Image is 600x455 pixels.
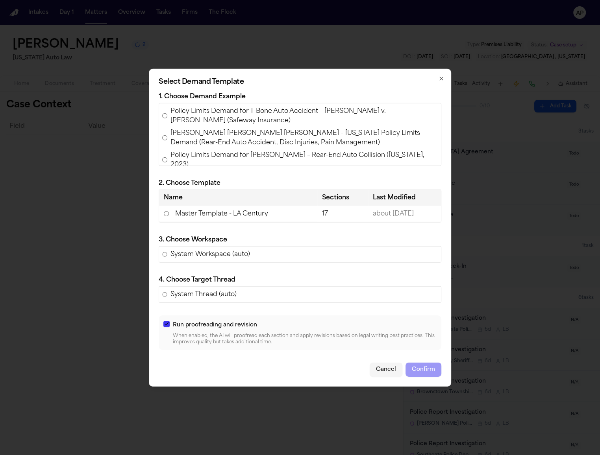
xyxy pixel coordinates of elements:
[170,290,237,299] span: System Thread (auto)
[159,206,317,222] td: Master Template - LA Century
[368,206,441,222] td: about [DATE]
[162,252,167,257] input: System Workspace (auto)
[173,322,257,328] span: Run proofreading and revision
[159,190,317,206] th: Name
[162,113,167,118] input: Policy Limits Demand for T-Bone Auto Accident – [PERSON_NAME] v. [PERSON_NAME] (Safeway Insurance)
[159,78,441,85] h2: Select Demand Template
[162,157,167,162] input: Policy Limits Demand for [PERSON_NAME] – Rear-End Auto Collision ([US_STATE], 2023)
[368,190,441,206] th: Last Modified
[159,235,441,245] p: 3. Choose Workspace
[317,190,368,206] th: Sections
[162,135,167,140] input: [PERSON_NAME] [PERSON_NAME] [PERSON_NAME] – [US_STATE] Policy Limits Demand (Rear-End Auto Accide...
[170,250,250,259] span: System Workspace (auto)
[173,333,437,345] p: When enabled, the AI will proofread each section and apply revisions based on legal writing best ...
[162,292,167,297] input: System Thread (auto)
[170,106,438,125] span: Policy Limits Demand for T-Bone Auto Accident – [PERSON_NAME] v. [PERSON_NAME] (Safeway Insurance)
[159,275,441,285] p: 4. Choose Target Thread
[159,178,441,188] p: 2. Choose Template
[170,150,438,169] span: Policy Limits Demand for [PERSON_NAME] – Rear-End Auto Collision ([US_STATE], 2023)
[170,128,438,147] span: [PERSON_NAME] [PERSON_NAME] [PERSON_NAME] – [US_STATE] Policy Limits Demand (Rear-End Auto Accide...
[317,206,368,222] td: 17
[370,363,402,377] button: Cancel
[159,92,441,101] p: 1. Choose Demand Example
